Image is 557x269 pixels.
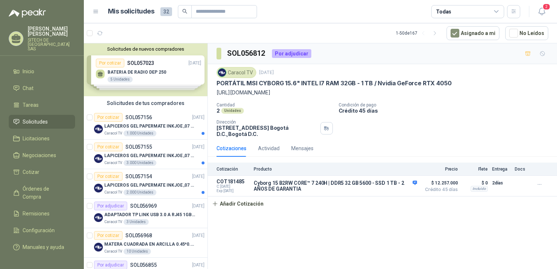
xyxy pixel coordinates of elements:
p: COT181485 [217,179,249,184]
a: Por cotizarSOL057155[DATE] Company LogoLAPICEROS GEL PAPERMATE INKJOE ,07 1 LOGO 1 TINTACaracol T... [84,140,207,169]
a: Cotizar [9,165,75,179]
div: 2.000 Unidades [124,190,156,195]
p: Cantidad [217,102,333,108]
p: [DATE] [192,203,205,210]
p: PORTÁTIL MSI CYBORG 15.6" INTEL I7 RAM 32GB - 1 TB / Nvidia GeForce RTX 4050 [217,79,451,87]
img: Company Logo [94,125,103,133]
div: Incluido [471,186,488,192]
p: Caracol TV [104,130,122,136]
span: Tareas [23,101,39,109]
p: Caracol TV [104,249,122,254]
div: 3 Unidades [124,219,149,225]
img: Company Logo [94,243,103,252]
span: Remisiones [23,210,50,218]
p: $ 0 [462,179,488,187]
div: Solicitudes de tus compradores [84,96,207,110]
div: Unidades [221,108,244,114]
a: Manuales y ayuda [9,240,75,254]
p: [PERSON_NAME] [PERSON_NAME] [28,26,75,36]
span: Exp: [DATE] [217,189,249,193]
div: Por cotizar [94,143,122,151]
p: Flete [462,167,488,172]
span: Órdenes de Compra [23,185,68,201]
span: 32 [160,7,172,16]
div: Actividad [258,144,280,152]
p: LAPICEROS GEL PAPERMATE INKJOE ,07 1 LOGO 1 TINTA [104,182,195,189]
p: [DATE] [192,173,205,180]
p: Cotización [217,167,249,172]
span: Configuración [23,226,55,234]
p: [DATE] [192,262,205,269]
button: 2 [535,5,548,18]
p: Crédito 45 días [339,108,554,114]
p: SOL057155 [125,144,152,149]
button: Añadir Cotización [208,196,268,211]
a: Por cotizarSOL057156[DATE] Company LogoLAPICEROS GEL PAPERMATE INKJOE ,07 1 LOGO 1 TINTACaracol T... [84,110,207,140]
p: LAPICEROS GEL PAPERMATE INKJOE ,07 1 LOGO 1 TINTA [104,152,195,159]
img: Company Logo [218,69,226,77]
p: ADAPTADOR TP LINK USB 3.0 A RJ45 1GB WINDOWS [104,211,195,218]
button: Solicitudes de nuevos compradores [87,46,205,52]
a: Por adjudicarSOL056969[DATE] Company LogoADAPTADOR TP LINK USB 3.0 A RJ45 1GB WINDOWSCaracol TV3 ... [84,199,207,228]
p: SOL057156 [125,115,152,120]
div: Caracol TV [217,67,256,78]
p: MATERA CUADRADA EN ARCILLA 0.45*0.45*0.40 [104,241,195,248]
p: Producto [254,167,417,172]
div: 1 - 50 de 167 [396,27,441,39]
p: Dirección [217,120,318,125]
p: 2 [217,108,220,114]
a: Solicitudes [9,115,75,129]
a: Órdenes de Compra [9,182,75,204]
div: Solicitudes de nuevos compradoresPor cotizarSOL057023[DATE] BATERIA DE RADIO DEP 2505 UnidadesPor... [84,43,207,96]
a: Por cotizarSOL056968[DATE] Company LogoMATERA CUADRADA EN ARCILLA 0.45*0.45*0.40Caracol TV10 Unid... [84,228,207,258]
p: Caracol TV [104,219,122,225]
p: Entrega [492,167,510,172]
img: Logo peakr [9,9,46,17]
button: Asignado a mi [447,26,499,40]
span: Manuales y ayuda [23,243,64,251]
p: Condición de pago [339,102,554,108]
div: Por adjudicar [272,49,311,58]
p: [DATE] [192,114,205,121]
img: Company Logo [94,184,103,192]
span: search [182,9,187,14]
div: Por adjudicar [94,202,127,210]
div: 3.000 Unidades [124,160,156,166]
h1: Mis solicitudes [108,6,155,17]
p: Docs [515,167,529,172]
p: SOL056969 [130,203,157,208]
div: Todas [436,8,451,16]
p: [DATE] [192,144,205,151]
p: SOL056968 [125,233,152,238]
span: Cotizar [23,168,39,176]
a: Chat [9,81,75,95]
p: SOL057154 [125,174,152,179]
h3: SOL056812 [227,48,266,59]
p: [URL][DOMAIN_NAME] [217,89,548,97]
div: Mensajes [291,144,313,152]
a: Inicio [9,65,75,78]
p: [DATE] [259,69,274,76]
p: Caracol TV [104,160,122,166]
div: Cotizaciones [217,144,246,152]
p: 2 días [492,179,510,187]
p: Caracol TV [104,190,122,195]
p: LAPICEROS GEL PAPERMATE INKJOE ,07 1 LOGO 1 TINTA [104,123,195,130]
div: Por cotizar [94,113,122,122]
div: Por cotizar [94,231,122,240]
a: Tareas [9,98,75,112]
button: No Leídos [505,26,548,40]
p: SOL056855 [130,262,157,268]
span: Inicio [23,67,34,75]
p: [DATE] [192,232,205,239]
span: Licitaciones [23,134,50,143]
span: Negociaciones [23,151,56,159]
span: Solicitudes [23,118,48,126]
p: Precio [421,167,458,172]
p: SITECH DE [GEOGRAPHIC_DATA] SAS [28,38,75,51]
img: Company Logo [94,213,103,222]
a: Configuración [9,223,75,237]
span: 2 [542,3,550,10]
img: Company Logo [94,154,103,163]
a: Licitaciones [9,132,75,145]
